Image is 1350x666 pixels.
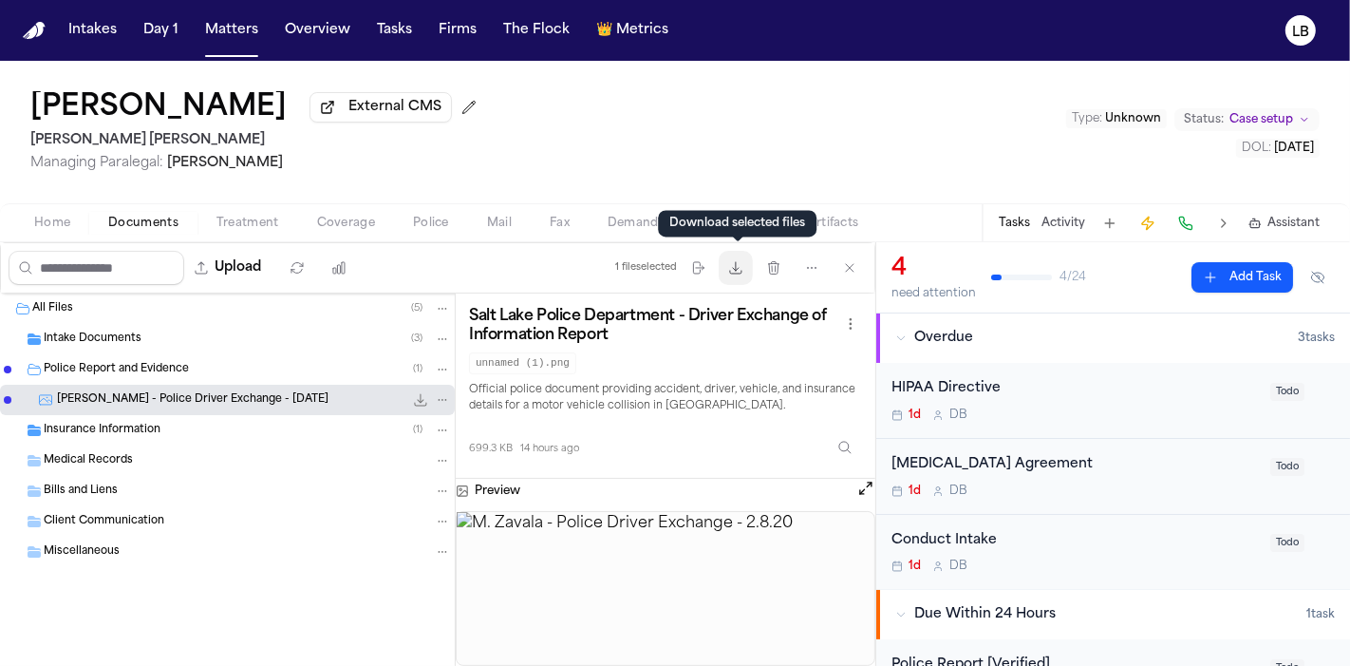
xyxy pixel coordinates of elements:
[413,425,422,435] span: ( 1 )
[32,301,73,317] span: All Files
[909,484,921,499] span: 1d
[949,408,967,423] span: D B
[1134,210,1161,237] button: Create Immediate Task
[30,129,484,152] h2: [PERSON_NAME] [PERSON_NAME]
[1306,607,1335,622] span: 1 task
[876,314,1350,363] button: Overdue3tasks
[411,333,422,344] span: ( 3 )
[949,559,967,574] span: D B
[1301,262,1335,293] button: Hide completed tasks (⌘⇧H)
[608,216,659,231] span: Demand
[658,210,816,237] div: Download selected files
[876,439,1350,515] div: Open task: Retainer Agreement
[309,92,452,123] button: External CMS
[914,329,973,348] span: Overdue
[615,261,677,274] div: 1 file selected
[30,91,287,125] h1: [PERSON_NAME]
[136,13,186,48] button: Day 1
[856,479,875,498] button: Open preview
[1059,270,1086,285] span: 4 / 24
[411,303,422,314] span: ( 5 )
[520,442,579,456] span: 14 hours ago
[23,22,46,40] img: Finch Logo
[1041,216,1085,231] button: Activity
[1242,143,1271,154] span: DOL :
[828,430,862,465] button: Inspect
[891,530,1259,552] div: Conduct Intake
[317,216,375,231] span: Coverage
[57,392,328,409] span: [PERSON_NAME] - Police Driver Exchange - [DATE]
[999,216,1030,231] button: Tasks
[876,363,1350,439] div: Open task: HIPAA Directive
[411,390,430,409] button: Download M. Zavala - Police Driver Exchange - 2.8.20
[44,514,164,530] span: Client Communication
[30,156,163,170] span: Managing Paralegal:
[949,484,967,499] span: D B
[1174,108,1320,131] button: Change status from Case setup
[891,378,1259,400] div: HIPAA Directive
[469,442,513,456] span: 699.3 KB
[30,91,287,125] button: Edit matter name
[44,544,120,561] span: Miscellaneous
[469,307,839,345] h3: Salt Lake Police Department - Driver Exchange of Information Report
[1298,331,1335,346] span: 3 task s
[216,216,279,231] span: Treatment
[44,423,160,439] span: Insurance Information
[1267,216,1320,231] span: Assistant
[1172,210,1199,237] button: Make a Call
[369,13,420,48] button: Tasks
[1248,216,1320,231] button: Assistant
[876,515,1350,590] div: Open task: Conduct Intake
[1072,113,1102,124] span: Type :
[550,216,570,231] span: Fax
[496,13,577,48] button: The Flock
[589,13,676,48] button: crownMetrics
[1097,210,1123,237] button: Add Task
[1184,112,1224,127] span: Status:
[475,484,520,499] h3: Preview
[1270,458,1304,476] span: Todo
[44,362,189,378] span: Police Report and Evidence
[914,605,1056,624] span: Due Within 24 Hours
[1270,534,1304,552] span: Todo
[197,13,266,48] button: Matters
[431,13,484,48] button: Firms
[1236,139,1320,158] button: Edit DOL: 2025-08-23
[108,216,178,231] span: Documents
[44,484,118,500] span: Bills and Liens
[909,408,921,423] span: 1d
[891,254,976,284] div: 4
[469,382,862,416] p: Official police document providing accident, driver, vehicle, and insurance details for a motor v...
[856,479,875,504] button: Open preview
[34,216,70,231] span: Home
[469,352,576,374] code: unnamed (1).png
[184,251,272,285] button: Upload
[808,216,859,231] span: Artifacts
[487,216,512,231] span: Mail
[876,590,1350,639] button: Due Within 24 Hours1task
[167,156,283,170] span: [PERSON_NAME]
[1105,113,1161,124] span: Unknown
[61,13,124,48] button: Intakes
[413,364,422,374] span: ( 1 )
[23,22,46,40] a: Home
[891,454,1259,476] div: [MEDICAL_DATA] Agreement
[277,13,358,48] button: Overview
[1066,109,1167,128] button: Edit Type: Unknown
[348,98,441,117] span: External CMS
[44,453,133,469] span: Medical Records
[1274,143,1314,154] span: [DATE]
[1229,112,1293,127] span: Case setup
[1191,262,1293,293] button: Add Task
[909,559,921,574] span: 1d
[413,216,449,231] span: Police
[44,332,141,348] span: Intake Documents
